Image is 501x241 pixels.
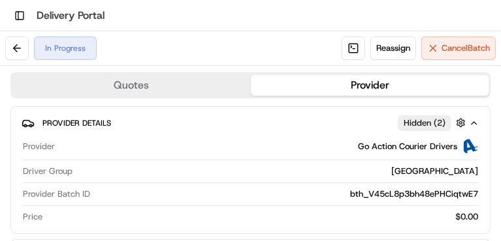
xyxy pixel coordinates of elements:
img: Nash [13,13,39,39]
span: Provider Batch ID [23,188,90,200]
span: Driver Group [23,165,73,177]
span: Reassign [376,42,410,54]
span: Price [23,211,42,223]
span: Provider [23,141,55,152]
button: Start new chat [222,128,238,144]
button: CancelBatch [421,36,496,60]
button: Provider [251,75,490,96]
span: Provider Details [42,118,111,128]
a: Powered byPylon [92,144,158,154]
span: bth_V45cL8p3bh48ePHCiqtwE7 [350,188,478,200]
span: [GEOGRAPHIC_DATA] [391,165,478,177]
button: Quotes [12,75,251,96]
input: Clear [34,84,216,98]
div: We're available if you need us! [44,137,165,148]
img: 1736555255976-a54dd68f-1ca7-489b-9aae-adbdc363a1c4 [13,124,37,148]
span: Hidden ( 2 ) [404,117,445,129]
button: Provider DetailsHidden (2) [22,112,479,134]
span: $0.00 [455,211,478,223]
span: Cancel Batch [442,42,490,54]
p: Welcome 👋 [13,52,238,73]
div: Start new chat [44,124,214,137]
button: Hidden (2) [398,115,469,131]
img: ActionCourier.png [462,139,478,154]
span: Go Action Courier Drivers [358,141,457,152]
h1: Delivery Portal [37,8,105,23]
span: Pylon [130,145,158,154]
button: Reassign [370,36,416,60]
